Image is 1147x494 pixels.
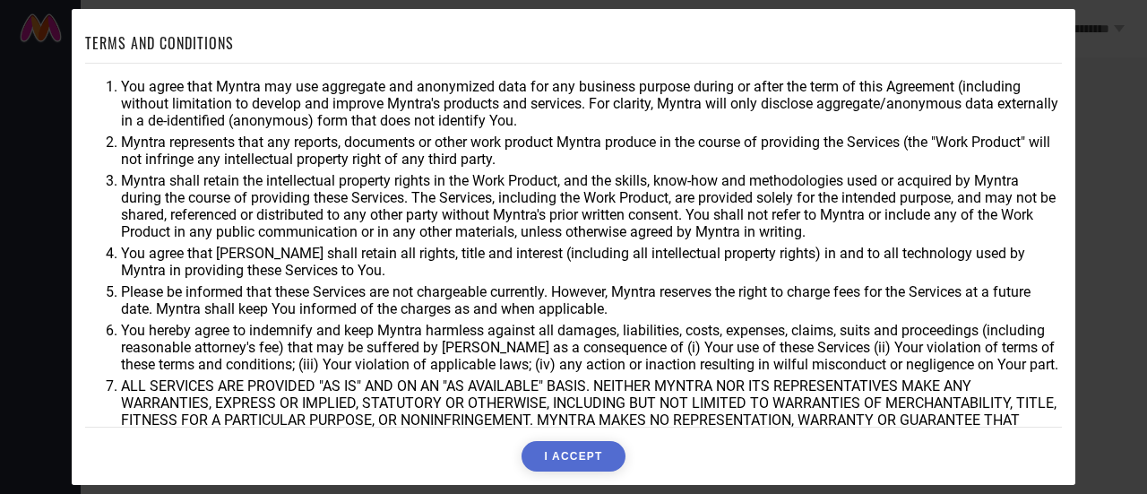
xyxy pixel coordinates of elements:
li: You agree that Myntra may use aggregate and anonymized data for any business purpose during or af... [121,78,1062,129]
li: You hereby agree to indemnify and keep Myntra harmless against all damages, liabilities, costs, e... [121,322,1062,373]
li: You agree that [PERSON_NAME] shall retain all rights, title and interest (including all intellect... [121,245,1062,279]
button: I ACCEPT [522,441,625,472]
li: Myntra represents that any reports, documents or other work product Myntra produce in the course ... [121,134,1062,168]
li: ALL SERVICES ARE PROVIDED "AS IS" AND ON AN "AS AVAILABLE" BASIS. NEITHER MYNTRA NOR ITS REPRESEN... [121,377,1062,463]
li: Please be informed that these Services are not chargeable currently. However, Myntra reserves the... [121,283,1062,317]
h1: TERMS AND CONDITIONS [85,32,234,54]
li: Myntra shall retain the intellectual property rights in the Work Product, and the skills, know-ho... [121,172,1062,240]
